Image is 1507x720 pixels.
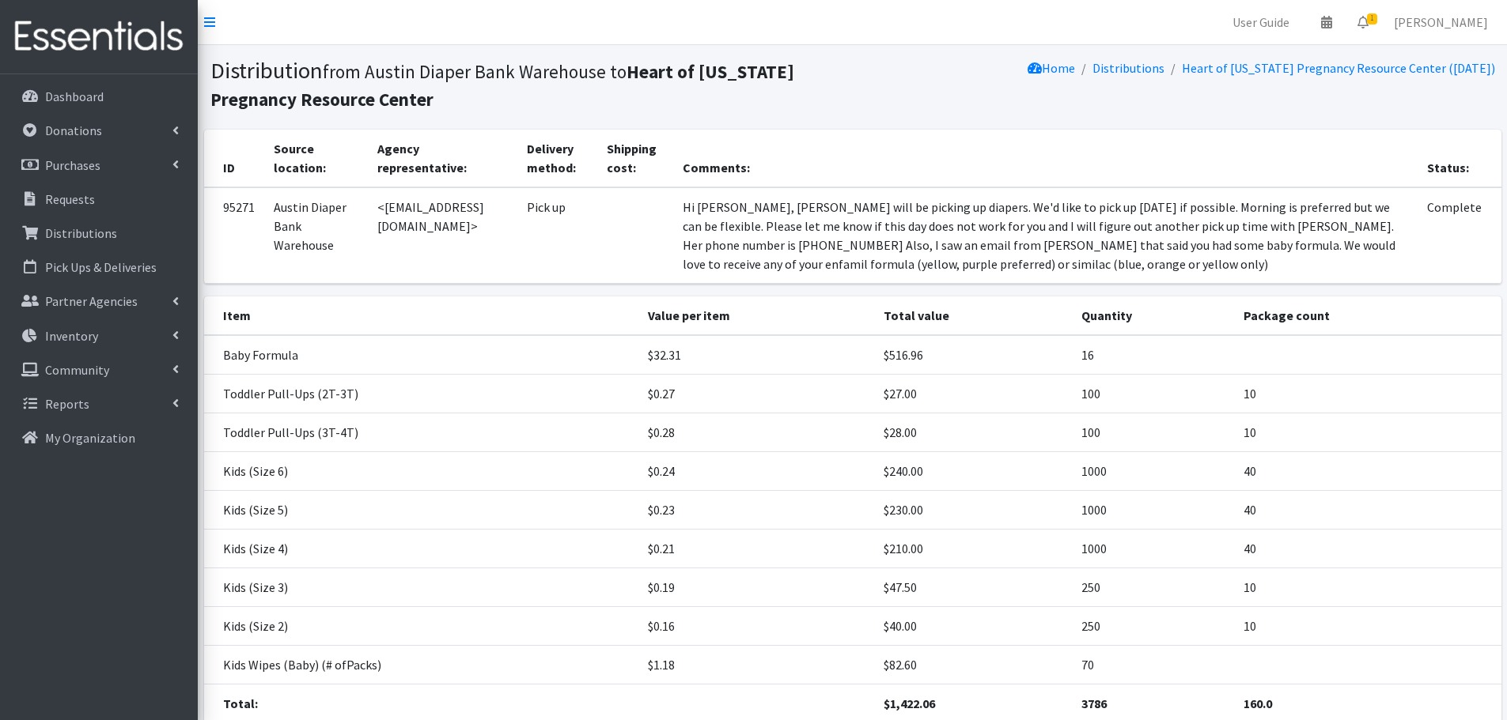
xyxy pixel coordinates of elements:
td: 10 [1234,413,1501,452]
td: 250 [1072,607,1234,646]
td: 95271 [204,187,264,284]
td: $32.31 [638,335,874,375]
td: $0.21 [638,530,874,568]
a: Distributions [1092,60,1164,76]
a: [PERSON_NAME] [1381,6,1501,38]
td: $0.16 [638,607,874,646]
td: 16 [1072,335,1234,375]
p: Partner Agencies [45,293,138,309]
th: Quantity [1072,296,1234,335]
td: 1000 [1072,452,1234,491]
td: $0.28 [638,413,874,452]
img: HumanEssentials [6,10,191,63]
td: $230.00 [874,491,1071,530]
td: $47.50 [874,568,1071,607]
td: $240.00 [874,452,1071,491]
td: 100 [1072,413,1234,452]
p: Purchases [45,157,100,173]
span: 1 [1367,13,1377,25]
td: 1000 [1072,530,1234,568]
td: 40 [1234,452,1501,491]
td: $0.19 [638,568,874,607]
a: Requests [6,183,191,215]
a: Community [6,354,191,386]
strong: 3786 [1081,695,1107,711]
a: Partner Agencies [6,285,191,317]
strong: 160.0 [1244,695,1272,711]
td: $40.00 [874,607,1071,646]
td: 40 [1234,530,1501,568]
td: Kids (Size 3) [204,568,639,607]
td: Toddler Pull-Ups (2T-3T) [204,375,639,413]
a: Home [1028,60,1075,76]
th: ID [204,130,264,187]
a: Inventory [6,320,191,352]
td: Complete [1418,187,1501,284]
th: Comments: [673,130,1418,187]
td: 10 [1234,568,1501,607]
p: Donations [45,123,102,138]
td: Pick up [517,187,597,284]
p: Pick Ups & Deliveries [45,259,157,275]
th: Delivery method: [517,130,597,187]
td: 250 [1072,568,1234,607]
th: Total value [874,296,1071,335]
small: from Austin Diaper Bank Warehouse to [210,60,794,111]
td: Kids (Size 5) [204,491,639,530]
td: $0.23 [638,491,874,530]
a: Distributions [6,217,191,249]
p: Requests [45,191,95,207]
th: Agency representative: [368,130,517,187]
td: 70 [1072,646,1234,684]
td: Hi [PERSON_NAME], [PERSON_NAME] will be picking up diapers. We'd like to pick up [DATE] if possib... [673,187,1418,284]
td: Baby Formula [204,335,639,375]
p: Inventory [45,328,98,344]
h1: Distribution [210,57,847,111]
td: Kids (Size 2) [204,607,639,646]
a: Reports [6,388,191,420]
th: Item [204,296,639,335]
a: Pick Ups & Deliveries [6,251,191,283]
strong: $1,422.06 [884,695,935,711]
p: Dashboard [45,89,104,104]
th: Package count [1234,296,1501,335]
td: 10 [1234,607,1501,646]
a: My Organization [6,422,191,454]
td: Kids (Size 6) [204,452,639,491]
td: Austin Diaper Bank Warehouse [264,187,369,284]
a: User Guide [1220,6,1302,38]
p: Community [45,362,109,378]
td: Kids (Size 4) [204,530,639,568]
a: 1 [1345,6,1381,38]
a: Donations [6,115,191,146]
th: Value per item [638,296,874,335]
th: Shipping cost: [597,130,673,187]
td: $516.96 [874,335,1071,375]
td: 40 [1234,491,1501,530]
td: $0.24 [638,452,874,491]
a: Heart of [US_STATE] Pregnancy Resource Center ([DATE]) [1182,60,1495,76]
th: Source location: [264,130,369,187]
td: $210.00 [874,530,1071,568]
td: 1000 [1072,491,1234,530]
td: <[EMAIL_ADDRESS][DOMAIN_NAME]> [368,187,517,284]
strong: Total: [223,695,258,711]
p: My Organization [45,430,135,446]
b: Heart of [US_STATE] Pregnancy Resource Center [210,60,794,111]
td: 10 [1234,375,1501,413]
td: Toddler Pull-Ups (3T-4T) [204,413,639,452]
a: Dashboard [6,81,191,112]
td: $1.18 [638,646,874,684]
td: $82.60 [874,646,1071,684]
td: Kids Wipes (Baby) (# ofPacks) [204,646,639,684]
td: 100 [1072,375,1234,413]
th: Status: [1418,130,1501,187]
p: Distributions [45,225,117,241]
a: Purchases [6,149,191,181]
td: $0.27 [638,375,874,413]
td: $27.00 [874,375,1071,413]
p: Reports [45,396,89,412]
td: $28.00 [874,413,1071,452]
